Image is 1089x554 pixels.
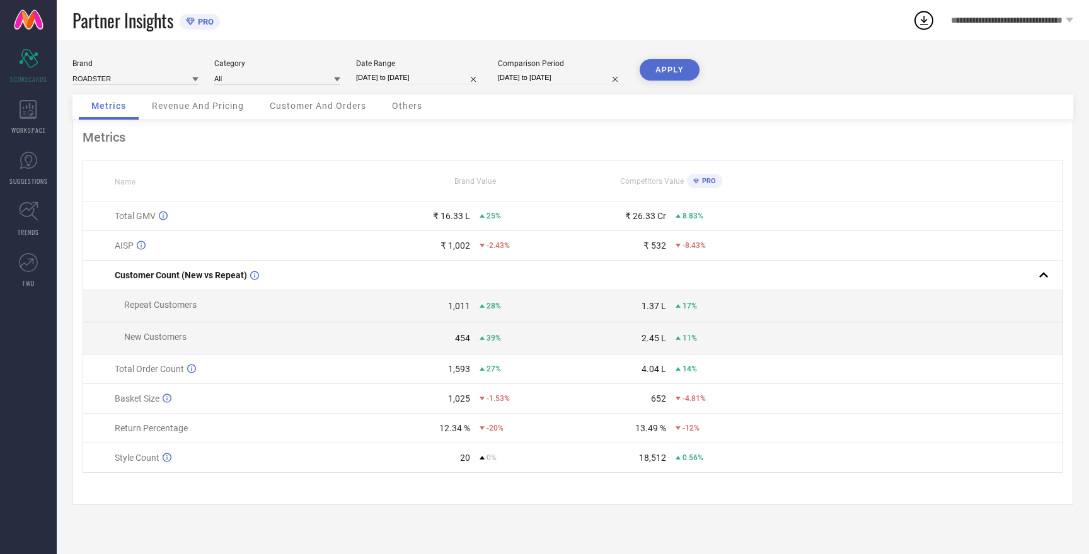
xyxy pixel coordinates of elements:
[448,393,470,404] div: 1,025
[115,240,134,251] span: AISP
[460,453,470,463] div: 20
[214,59,340,68] div: Category
[23,278,35,288] span: FWD
[11,125,46,135] span: WORKSPACE
[115,364,184,374] span: Total Order Count
[439,423,470,433] div: 12.34 %
[640,59,700,81] button: APPLY
[487,334,501,342] span: 39%
[642,364,666,374] div: 4.04 L
[683,212,703,220] span: 8.83%
[115,211,156,221] span: Total GMV
[91,101,126,111] span: Metrics
[487,212,501,220] span: 25%
[639,453,666,463] div: 18,512
[487,241,510,250] span: -2.43%
[620,177,684,186] span: Competitors Value
[642,333,666,343] div: 2.45 L
[115,393,159,404] span: Basket Size
[448,301,470,311] div: 1,011
[448,364,470,374] div: 1,593
[18,227,39,237] span: TRENDS
[683,302,697,310] span: 17%
[699,177,716,185] span: PRO
[683,394,706,403] span: -4.81%
[683,424,700,432] span: -12%
[498,59,624,68] div: Comparison Period
[683,241,706,250] span: -8.43%
[487,453,497,462] span: 0%
[487,365,501,373] span: 27%
[498,71,624,84] input: Select comparison period
[683,365,697,373] span: 14%
[433,211,470,221] div: ₹ 16.33 L
[115,453,159,463] span: Style Count
[635,423,666,433] div: 13.49 %
[195,17,214,26] span: PRO
[487,424,504,432] span: -20%
[441,240,470,251] div: ₹ 1,002
[124,300,197,310] span: Repeat Customers
[115,423,188,433] span: Return Percentage
[913,9,935,31] div: Open download list
[643,240,666,251] div: ₹ 532
[487,302,501,310] span: 28%
[115,178,135,186] span: Name
[72,8,173,33] span: Partner Insights
[642,301,666,311] div: 1.37 L
[270,101,366,111] span: Customer And Orders
[651,393,666,404] div: 652
[83,130,1063,145] div: Metrics
[487,394,510,403] span: -1.53%
[683,334,697,342] span: 11%
[72,59,199,68] div: Brand
[152,101,244,111] span: Revenue And Pricing
[625,211,666,221] div: ₹ 26.33 Cr
[115,270,247,280] span: Customer Count (New vs Repeat)
[356,71,482,84] input: Select date range
[455,333,470,343] div: 454
[392,101,422,111] span: Others
[124,332,187,342] span: New Customers
[356,59,482,68] div: Date Range
[9,176,48,186] span: SUGGESTIONS
[683,453,703,462] span: 0.56%
[10,74,47,84] span: SCORECARDS
[454,177,496,186] span: Brand Value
